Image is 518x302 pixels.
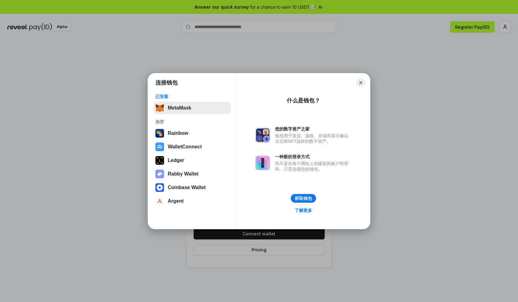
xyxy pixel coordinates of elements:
[155,183,164,192] img: svg+xml,%3Csvg%20width%3D%2228%22%20height%3D%2228%22%20viewBox%3D%220%200%2028%2028%22%20fill%3D...
[275,161,351,172] div: 而不是在每个网站上创建新的账户和密码，只需连接您的钱包。
[168,158,184,163] div: Ledger
[154,127,231,139] button: Rainbow
[275,126,351,132] div: 您的数字资产之家
[168,130,188,136] div: Rainbow
[155,156,164,165] img: svg+xml,%3Csvg%20xmlns%3D%22http%3A%2F%2Fwww.w3.org%2F2000%2Fsvg%22%20width%3D%2228%22%20height%3...
[356,78,365,87] button: Close
[275,154,351,159] div: 一种新的登录方式
[155,104,164,112] img: svg+xml,%3Csvg%20fill%3D%22none%22%20height%3D%2233%22%20viewBox%3D%220%200%2035%2033%22%20width%...
[154,102,231,114] button: MetaMask
[154,141,231,153] button: WalletConnect
[168,171,199,177] div: Rabby Wallet
[255,155,270,170] img: svg+xml,%3Csvg%20xmlns%3D%22http%3A%2F%2Fwww.w3.org%2F2000%2Fsvg%22%20fill%3D%22none%22%20viewBox...
[168,185,206,190] div: Coinbase Wallet
[168,105,191,111] div: MetaMask
[155,79,178,86] h1: 连接钱包
[154,154,231,167] button: Ledger
[255,128,270,143] img: svg+xml,%3Csvg%20xmlns%3D%22http%3A%2F%2Fwww.w3.org%2F2000%2Fsvg%22%20fill%3D%22none%22%20viewBox...
[287,97,320,104] div: 什么是钱包？
[154,195,231,207] button: Argent
[155,143,164,151] img: svg+xml,%3Csvg%20width%3D%2228%22%20height%3D%2228%22%20viewBox%3D%220%200%2028%2028%22%20fill%3D...
[291,194,316,203] button: 获取钱包
[291,206,316,214] a: 了解更多
[155,119,229,125] div: 推荐
[168,198,184,204] div: Argent
[155,197,164,205] img: svg+xml,%3Csvg%20width%3D%2228%22%20height%3D%2228%22%20viewBox%3D%220%200%2028%2028%22%20fill%3D...
[154,181,231,194] button: Coinbase Wallet
[155,170,164,178] img: svg+xml,%3Csvg%20xmlns%3D%22http%3A%2F%2Fwww.w3.org%2F2000%2Fsvg%22%20fill%3D%22none%22%20viewBox...
[155,129,164,138] img: svg+xml,%3Csvg%20width%3D%22120%22%20height%3D%22120%22%20viewBox%3D%220%200%20120%20120%22%20fil...
[168,144,202,150] div: WalletConnect
[295,208,312,213] div: 了解更多
[295,196,312,201] div: 获取钱包
[155,94,229,99] div: 已安装
[154,168,231,180] button: Rabby Wallet
[275,133,351,144] div: 钱包用于发送、接收、存储和显示像以太坊和NFT这样的数字资产。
